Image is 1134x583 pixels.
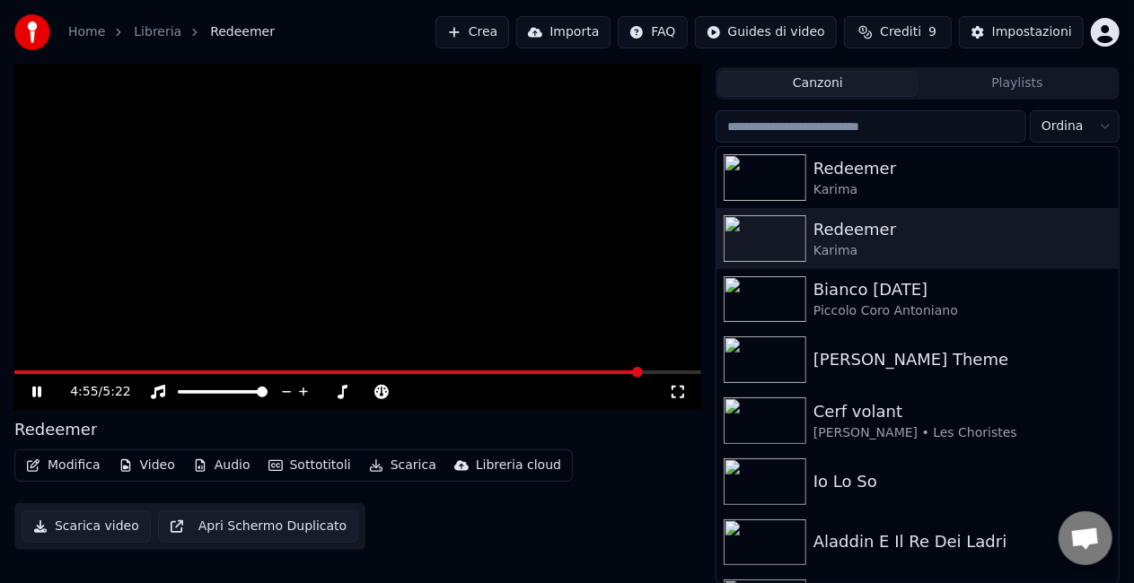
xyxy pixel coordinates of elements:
[813,529,1112,554] div: Aladdin E Il Re Dei Ladri
[134,23,181,41] a: Libreria
[1042,117,1084,135] span: Ordina
[14,14,50,50] img: youka
[813,469,1112,494] div: Io Lo So
[362,453,444,478] button: Scarica
[959,16,1084,48] button: Impostazioni
[516,16,611,48] button: Importa
[813,242,1112,260] div: Karima
[813,424,1112,442] div: [PERSON_NAME] • Les Choristes
[844,16,952,48] button: Crediti9
[19,453,108,478] button: Modifica
[813,347,1112,372] div: [PERSON_NAME] Theme
[813,399,1112,424] div: Cerf volant
[695,16,837,48] button: Guides di video
[880,23,921,41] span: Crediti
[435,16,509,48] button: Crea
[102,383,130,401] span: 5:22
[210,23,275,41] span: Redeemer
[70,383,98,401] span: 4:55
[928,23,936,41] span: 9
[813,302,1112,320] div: Piccolo Coro Antoniano
[14,417,97,442] div: Redeemer
[813,277,1112,302] div: Bianco [DATE]
[111,453,182,478] button: Video
[158,510,358,543] button: Apri Schermo Duplicato
[68,23,105,41] a: Home
[476,457,561,474] div: Libreria cloud
[186,453,258,478] button: Audio
[918,71,1117,97] button: Playlists
[1059,511,1112,565] div: Aprire la chat
[618,16,687,48] button: FAQ
[22,510,151,543] button: Scarica video
[70,383,113,401] div: /
[992,23,1072,41] div: Impostazioni
[813,156,1112,181] div: Redeemer
[68,23,275,41] nav: breadcrumb
[261,453,358,478] button: Sottotitoli
[718,71,918,97] button: Canzoni
[813,217,1112,242] div: Redeemer
[813,181,1112,199] div: Karima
